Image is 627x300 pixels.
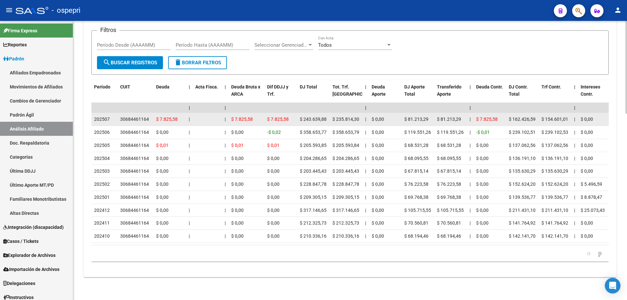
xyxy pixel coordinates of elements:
span: $ 212.325,73 [300,220,327,226]
datatable-header-cell: DJ Aporte Total [402,80,434,109]
span: Acta Fisca. [195,84,218,89]
span: Trf Contr. [541,84,561,89]
span: $ 142.141,70 [541,233,568,239]
span: 202501 [94,195,110,200]
span: $ 0,00 [231,208,244,213]
span: DJ Aporte Total [404,84,425,97]
span: | [574,130,575,135]
span: | [365,130,366,135]
span: $ 0,00 [476,195,489,200]
h3: Filtros [97,25,120,35]
span: $ 137.062,56 [541,143,568,148]
span: $ 203.445,43 [300,168,327,174]
div: 30684461164 [120,116,149,123]
span: $ 68.095,55 [404,156,428,161]
span: Integración (discapacidad) [3,224,64,231]
span: | [225,220,226,226]
span: $ 81.213,29 [437,117,461,122]
span: $ 0,00 [372,143,384,148]
span: $ 0,00 [581,220,593,226]
span: | [470,220,471,226]
a: go to next page [595,250,604,257]
span: | [225,195,226,200]
span: | [574,84,575,89]
span: $ 0,00 [267,168,280,174]
datatable-header-cell: Período [91,80,118,109]
span: $ 0,01 [267,143,280,148]
span: CUIT [120,84,130,89]
span: $ 7.825,58 [476,117,498,122]
div: 30684461164 [120,181,149,188]
span: | [225,105,226,110]
datatable-header-cell: | [222,80,229,109]
span: $ 0,00 [156,195,169,200]
datatable-header-cell: Tot. Trf. Bruto [330,80,362,109]
span: $ 0,00 [156,220,169,226]
span: $ 358.653,79 [332,130,359,135]
button: Borrar Filtros [168,56,227,69]
span: $ 0,00 [476,168,489,174]
span: Casos / Tickets [3,238,39,245]
span: Seleccionar Gerenciador [254,42,307,48]
span: $ 204.286,65 [332,156,359,161]
span: Transferido Aporte [437,84,461,97]
span: | [189,105,190,110]
span: | [189,233,190,239]
span: | [225,168,226,174]
span: $ 141.764,92 [541,220,568,226]
span: $ 76.223,58 [404,182,428,187]
span: | [470,156,471,161]
span: $ 0,00 [156,233,169,239]
span: $ 105.715,55 [437,208,464,213]
span: | [574,220,575,226]
span: $ 239.102,51 [509,130,536,135]
span: $ 0,00 [581,156,593,161]
span: $ 205.593,85 [300,143,327,148]
datatable-header-cell: DJ Contr. Total [506,80,539,109]
datatable-header-cell: | [571,80,578,109]
span: | [574,195,575,200]
div: 30684461164 [120,167,149,175]
span: $ 0,00 [476,156,489,161]
span: DJ Total [300,84,317,89]
span: $ 0,00 [476,182,489,187]
span: $ 0,00 [231,130,244,135]
span: $ 135.630,29 [509,168,536,174]
span: | [470,233,471,239]
span: $ 0,00 [156,182,169,187]
span: $ 139.536,77 [509,195,536,200]
span: $ 209.305,15 [332,195,359,200]
span: $ 139.536,77 [541,195,568,200]
span: 202502 [94,182,110,187]
span: $ 212.325,73 [332,220,359,226]
span: | [574,143,575,148]
datatable-header-cell: DJ Total [297,80,330,109]
span: $ 136.191,10 [509,156,536,161]
span: | [470,130,471,135]
span: 202412 [94,208,110,213]
datatable-header-cell: Trf Contr. [539,80,571,109]
span: | [225,143,226,148]
datatable-header-cell: Deuda [153,80,186,109]
span: | [365,105,366,110]
span: | [189,182,190,187]
button: Buscar Registros [97,56,163,69]
div: 30684461164 [120,219,149,227]
datatable-header-cell: | [362,80,369,109]
span: Dif DDJJ y Trf. [267,84,288,97]
span: | [365,117,366,122]
span: $ 67.815,14 [437,168,461,174]
span: Buscar Registros [103,60,157,66]
span: $ 0,00 [476,233,489,239]
span: 202507 [94,117,110,122]
span: | [365,182,366,187]
span: $ 358.653,77 [300,130,327,135]
span: $ 0,00 [231,195,244,200]
span: $ 0,00 [372,117,384,122]
span: $ 317.146,65 [300,208,327,213]
span: -$ 0,02 [267,130,281,135]
datatable-header-cell: Transferido Aporte [434,80,467,109]
mat-icon: menu [5,6,13,14]
span: 202504 [94,156,110,161]
span: $ 0,00 [581,168,593,174]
